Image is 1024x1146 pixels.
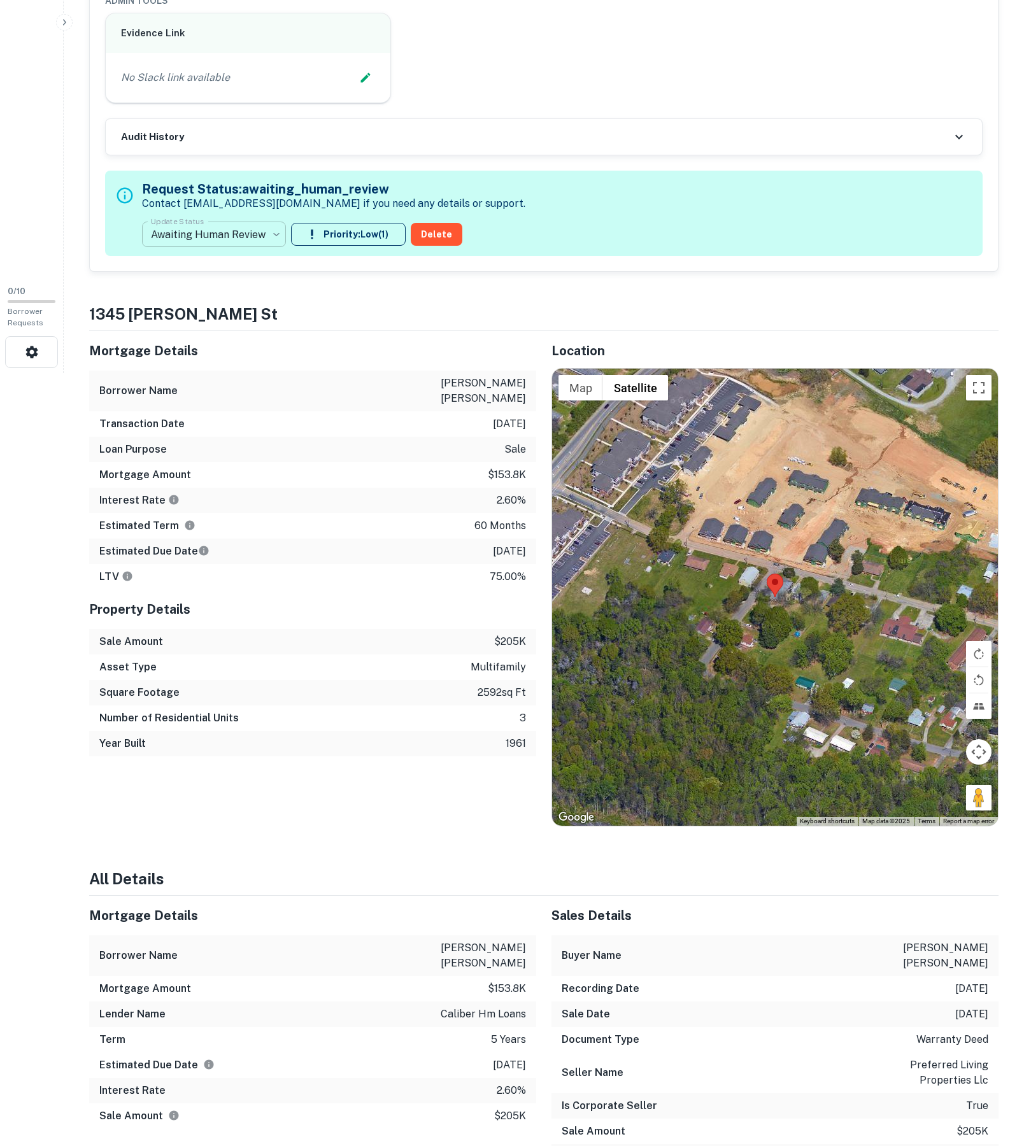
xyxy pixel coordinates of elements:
p: sale [504,442,526,457]
button: Rotate map counterclockwise [966,667,992,693]
button: Rotate map clockwise [966,641,992,667]
button: Tilt map [966,693,992,719]
h6: Sale Date [562,1007,610,1022]
h6: Sale Amount [99,1108,180,1124]
iframe: Chat Widget [960,1044,1024,1105]
p: 1961 [506,736,526,751]
p: [DATE] [955,1007,988,1022]
h6: Transaction Date [99,416,185,432]
h6: Borrower Name [99,383,178,399]
h6: Buyer Name [562,948,622,963]
label: Update Status [151,216,204,227]
p: $205k [956,1124,988,1139]
p: Contact [EMAIL_ADDRESS][DOMAIN_NAME] if you need any details or support. [142,196,525,211]
h5: Sales Details [551,906,999,925]
h6: Is Corporate Seller [562,1098,657,1114]
p: $205k [494,634,526,649]
h6: Square Footage [99,685,180,700]
svg: LTVs displayed on the website are for informational purposes only and may be reported incorrectly... [122,570,133,582]
div: Awaiting Human Review [142,216,286,252]
svg: The interest rates displayed on the website are for informational purposes only and may be report... [168,494,180,506]
p: 75.00% [490,569,526,584]
h6: Seller Name [562,1065,623,1080]
p: 3 [520,711,526,726]
h5: Request Status: awaiting_human_review [142,180,525,199]
button: Toggle fullscreen view [966,375,992,400]
button: Show satellite imagery [603,375,668,400]
h4: 1345 [PERSON_NAME] st [89,302,999,325]
h6: Year Built [99,736,146,751]
h5: Property Details [89,600,536,619]
a: Report a map error [943,817,994,824]
p: No Slack link available [121,70,230,85]
h6: Asset Type [99,660,157,675]
h6: Document Type [562,1032,639,1047]
svg: Term is based on a standard schedule for this type of loan. [184,520,196,531]
p: [PERSON_NAME] [PERSON_NAME] [411,376,526,406]
p: multifamily [471,660,526,675]
p: warranty deed [916,1032,988,1047]
p: 5 years [491,1032,526,1047]
h6: LTV [99,569,133,584]
p: $153.8k [488,981,526,996]
h6: Interest Rate [99,493,180,508]
h6: Sale Amount [562,1124,625,1139]
p: [DATE] [955,981,988,996]
p: preferred living properties llc [874,1058,988,1088]
p: caliber hm loans [441,1007,526,1022]
span: Borrower Requests [8,307,43,327]
p: $205k [494,1108,526,1124]
h6: Number of Residential Units [99,711,239,726]
h6: Borrower Name [99,948,178,963]
a: Open this area in Google Maps (opens a new window) [555,809,597,826]
p: [DATE] [493,416,526,432]
button: Edit Slack Link [356,68,375,87]
h6: Estimated Term [99,518,196,534]
p: 60 months [474,518,526,534]
h6: Estimated Due Date [99,1058,215,1073]
h6: Mortgage Amount [99,981,191,996]
a: Terms [918,817,935,824]
p: true [966,1098,988,1114]
h6: Estimated Due Date [99,544,210,559]
h6: Evidence Link [121,26,375,41]
h6: Term [99,1032,125,1047]
img: Google [555,809,597,826]
button: Priority:Low(1) [291,223,406,246]
h4: All Details [89,867,999,890]
h5: Location [551,341,999,360]
h5: Mortgage Details [89,906,536,925]
p: [DATE] [493,1058,526,1073]
h6: Audit History [121,130,184,145]
p: [PERSON_NAME] [PERSON_NAME] [874,940,988,971]
h6: Sale Amount [99,634,163,649]
p: $153.8k [488,467,526,483]
svg: Estimate is based on a standard schedule for this type of loan. [203,1059,215,1070]
svg: Estimate is based on a standard schedule for this type of loan. [198,545,210,556]
p: [DATE] [493,544,526,559]
button: Drag Pegman onto the map to open Street View [966,785,992,810]
button: Keyboard shortcuts [800,817,855,826]
svg: The values displayed on the website are for informational purposes only and may be reported incor... [168,1110,180,1121]
button: Show street map [558,375,603,400]
h6: Loan Purpose [99,442,167,457]
h6: Recording Date [562,981,639,996]
p: 2.60% [497,1083,526,1098]
button: Delete [411,223,462,246]
button: Map camera controls [966,739,992,765]
h6: Lender Name [99,1007,166,1022]
p: 2592 sq ft [478,685,526,700]
h6: Mortgage Amount [99,467,191,483]
h6: Interest Rate [99,1083,166,1098]
p: 2.60% [497,493,526,508]
span: 0 / 10 [8,286,25,296]
span: Map data ©2025 [862,817,910,824]
h5: Mortgage Details [89,341,536,360]
p: [PERSON_NAME] [PERSON_NAME] [411,940,526,971]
